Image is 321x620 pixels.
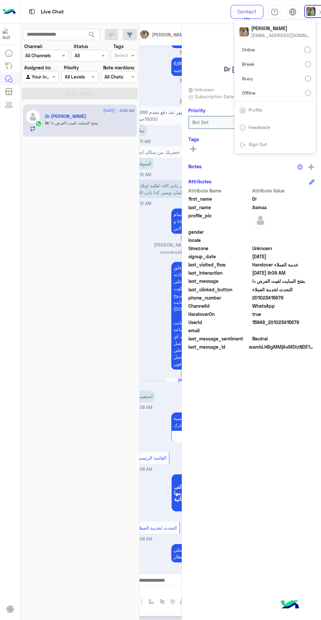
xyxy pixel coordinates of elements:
img: Trigger scenario [160,599,165,604]
img: userImage [239,27,249,36]
img: send attachment [138,598,146,606]
input: Online [304,46,311,53]
h5: Dr Asmaa [45,114,86,119]
button: select flow [146,596,157,607]
input: Busy [305,76,311,82]
a: Profile [249,107,262,113]
span: 09:08 AM [134,467,152,472]
span: 09:08 AM [134,405,152,410]
h6: Notes [188,163,202,169]
span: القائمة الرئيسية [137,455,166,461]
img: tab [239,124,246,131]
span: last_visited_flow [188,261,251,268]
span: UserId [188,319,251,326]
a: Feedback [249,124,270,130]
span: [PERSON_NAME] - 08:08 AM [179,50,234,56]
span: Subscription Date : [DATE] [195,93,252,100]
a: Contact Us [231,5,263,19]
span: null [252,237,315,244]
img: create order [170,599,176,604]
input: Offline [305,90,311,96]
span: Online [242,46,255,53]
h5: Dr [PERSON_NAME] [224,65,279,73]
div: Select [113,52,128,60]
img: WhatsApp [35,120,42,127]
span: [DATE] - 9:09 AM [103,108,134,114]
label: Tags [113,43,123,50]
label: Note mentions [103,64,134,71]
span: search [88,31,96,39]
p: 23/8/2025, 9:08 AM [134,391,155,402]
span: last_interaction [188,269,251,276]
a: Sign Out [249,141,267,147]
img: select flow [149,599,154,604]
span: last_message [188,278,251,284]
span: [PERSON_NAME] - 08:13 AM [180,371,234,377]
img: send voice note [179,598,186,606]
span: phone_number [188,294,251,301]
span: last_name [188,204,251,211]
img: Logo [3,5,16,19]
h6: Priority [188,107,205,113]
span: null [252,228,315,235]
button: search [84,29,100,43]
span: Unknown [188,86,214,93]
img: add [308,164,314,170]
p: 23/8/2025, 9:08 AM [171,412,234,431]
span: 08:12 AM [134,172,151,177]
label: Priority [64,64,79,71]
span: first_name [188,195,251,202]
label: Status [74,43,88,50]
span: Offline [242,89,255,96]
p: 14/8/2025, 8:11 AM [134,125,147,136]
span: HandoverOn [188,311,251,318]
span: 09:09 AM [134,537,152,541]
button: Apply Filters [22,88,138,100]
span: email [188,327,251,334]
span: 15948_201023415679 [252,319,315,326]
span: last_clicked_button [188,286,251,293]
span: التحدث لخدمة العملاء [137,525,177,531]
span: [PERSON_NAME] - 08:13 AM [180,235,234,242]
img: defaultAdmin.png [252,212,269,228]
p: 14/8/2025, 8:12 AM [134,146,182,158]
span: Attribute Name [188,187,251,194]
p: 23/8/2025, 9:09 AM [171,544,234,562]
h6: Tags [188,136,314,142]
span: 2 [252,302,315,309]
p: 14/8/2025, 8:12 AM [134,158,154,169]
img: tab [239,107,246,114]
span: profile_pic [188,212,251,227]
button: Trigger scenario [157,596,168,607]
span: 08:11 AM [134,139,151,144]
p: Live Chat [41,8,64,16]
span: Asmaa [252,204,315,211]
img: defaultAdmin.png [26,109,40,124]
span: بفتح السايت لقيت العرض دا [252,278,315,284]
img: tab [271,8,278,16]
img: tab [28,8,36,16]
a: tab [268,5,281,19]
span: timezone [188,245,251,252]
span: 2024-09-03T12:36:47.631Z [252,253,315,260]
img: hulul-logo.png [278,594,301,617]
p: 14/8/2025, 8:13 AM [171,209,234,234]
span: [PERSON_NAME] - 08:09 AM [179,78,234,84]
span: 08:12 AM [134,201,151,206]
button: create order [168,596,179,607]
span: 0 [252,335,315,342]
p: 14/8/2025, 8:09 AM [171,58,234,76]
span: Break [242,61,255,67]
span: [PERSON_NAME] [251,25,310,32]
span: التحدث لخدمة العملاء [252,286,315,293]
img: userImage [306,7,315,16]
span: بفتح السايت لقيت العرض دا [49,120,98,125]
span: last_message_sentiment [188,335,251,342]
img: 1403182699927242 [3,28,14,40]
span: wamid.HBgMMjAxMDIzNDE1Njc5FQIAEhggRkEyQkJCMUM3ODZFNTY2RkQwOUQ2RkY4ODc4QTg3MDAA [249,343,314,350]
img: tab [239,142,246,148]
label: Assigned to: [24,64,51,71]
img: notes [297,164,303,170]
span: Unknown [252,245,315,252]
span: Busy [242,75,253,82]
